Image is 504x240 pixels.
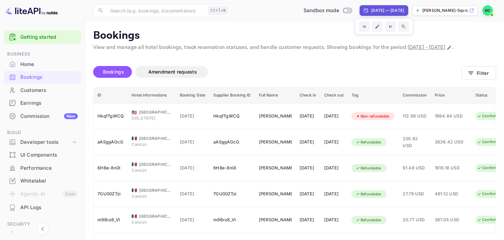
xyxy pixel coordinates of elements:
a: Team management [4,228,81,240]
button: Zoom out time range [398,21,409,32]
span: [GEOGRAPHIC_DATA] [139,109,172,115]
button: Collapse navigation [37,223,49,235]
div: Non-refundable [351,112,394,120]
div: UI Components [20,151,78,159]
a: API Logs [4,201,81,213]
th: Supplier Booking ID [209,87,255,103]
span: Cancún [132,193,164,199]
div: Refundable [351,164,386,172]
th: Booking Date [176,87,210,103]
th: Tag [347,87,399,103]
div: John Doe [259,215,292,225]
div: Refundable [351,138,386,146]
th: Check out [320,87,347,103]
div: HkqfTgWCQ [213,111,251,121]
span: [GEOGRAPHIC_DATA] [139,136,172,142]
div: Developer tools [4,137,81,148]
a: Getting started [20,33,78,41]
span: Sandbox mode [304,7,339,14]
span: [DATE] [180,113,206,120]
div: [DATE] [324,111,344,121]
div: [DATE] [300,163,316,173]
th: Price [431,87,472,103]
div: CommissionNew [4,110,81,123]
span: [DATE] - [DATE] [408,44,445,51]
div: New [64,113,78,119]
span: [DATE] [180,164,206,172]
span: Mexico [132,214,137,218]
span: 367.05 USD [435,216,468,224]
div: John Doe [259,137,292,147]
span: Cancún [132,219,164,225]
button: Edit date range [372,21,383,32]
div: John Doe [259,163,292,173]
button: Change date range [446,44,452,51]
p: Bookings [93,29,496,42]
div: Bookings [4,71,81,84]
th: ID [94,87,128,103]
span: [US_STATE] [132,115,164,121]
div: [DATE] — [DATE] [371,8,404,13]
div: John Doe [259,189,292,199]
div: Performance [20,164,78,172]
span: [GEOGRAPHIC_DATA] [139,162,172,167]
div: Customers [20,87,78,94]
span: 491.12 USD [435,190,468,198]
div: [DATE] [324,137,344,147]
div: API Logs [4,201,81,214]
div: Performance [4,162,81,175]
button: Filter [461,66,496,80]
input: Search (e.g. bookings, documentation) [106,4,205,17]
div: 7GU00ZTzi [213,189,251,199]
div: Ctrl+K [208,6,228,15]
a: Bookings [4,71,81,83]
button: Go to next time period [385,21,396,32]
div: Home [20,61,78,68]
div: m9Brz8_Vl [97,215,124,225]
img: LiteAPI logo [5,5,58,16]
div: 6H8e-8n0I [97,163,124,173]
div: account-settings tabs [93,66,461,78]
div: 6H8e-8n0I [213,163,251,173]
p: View and manage all hotel bookings, track reservation statuses, and handle customer requests. Sho... [93,44,496,52]
div: Earnings [4,97,81,110]
a: CommissionNew [4,110,81,122]
div: [DATE] [300,215,316,225]
span: Mexico [132,136,137,141]
th: Hotel informations [128,87,176,103]
span: United States of America [132,110,137,115]
span: 91.48 USD [403,164,427,172]
a: Performance [4,162,81,174]
a: Earnings [4,97,81,109]
div: aASggAGcG [97,137,124,147]
span: Cancún [132,142,164,147]
div: Team management [20,230,78,238]
a: Home [4,58,81,70]
a: Whitelabel [4,175,81,187]
div: [DATE] [324,215,344,225]
div: Customers [4,84,81,97]
a: UI Components [4,149,81,161]
span: Mexico [132,162,137,166]
span: Business [4,51,81,58]
div: [DATE] [300,189,316,199]
span: 20.77 USD [403,216,427,224]
th: Commission [399,87,430,103]
div: 7GU00ZTzi [97,189,124,199]
div: Bookings [20,74,78,81]
span: [DATE] [180,216,206,224]
a: Customers [4,84,81,96]
div: Commission [20,113,78,120]
span: 27.79 USD [403,190,427,198]
div: API Logs [20,204,78,211]
span: Cancún [132,167,164,173]
div: Steve Doe [259,111,292,121]
th: Check in [296,87,320,103]
span: 3636.42 USD [435,139,468,146]
span: [DATE] [180,139,206,146]
span: [GEOGRAPHIC_DATA] [139,213,172,219]
p: [PERSON_NAME]-5qxnz.n... [422,8,468,13]
span: Mexico [132,188,137,192]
